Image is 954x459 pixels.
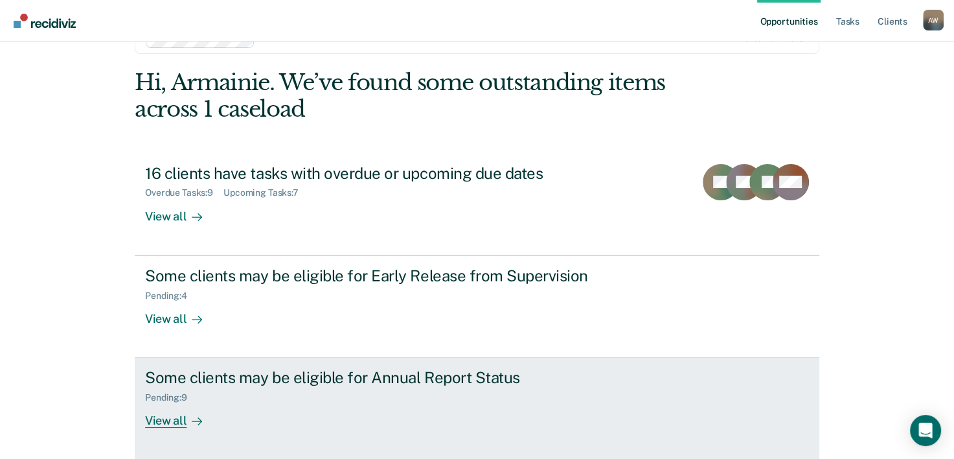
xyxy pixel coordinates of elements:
div: View all [145,301,218,326]
div: Pending : 4 [145,290,198,301]
div: Some clients may be eligible for Early Release from Supervision [145,266,600,285]
div: Hi, Armainie. We’ve found some outstanding items across 1 caseload [135,69,682,123]
div: 16 clients have tasks with overdue or upcoming due dates [145,164,600,183]
div: Open Intercom Messenger [910,415,941,446]
div: View all [145,403,218,429]
a: Some clients may be eligible for Early Release from SupervisionPending:4View all [135,255,819,358]
div: View all [145,198,218,224]
div: Upcoming Tasks : 7 [223,187,309,198]
div: Some clients may be eligible for Annual Report Status [145,368,600,387]
a: 16 clients have tasks with overdue or upcoming due datesOverdue Tasks:9Upcoming Tasks:7View all [135,154,819,255]
div: A W [923,10,944,30]
img: Recidiviz [14,14,76,28]
button: Profile dropdown button [923,10,944,30]
div: Overdue Tasks : 9 [145,187,223,198]
div: Pending : 9 [145,392,198,403]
